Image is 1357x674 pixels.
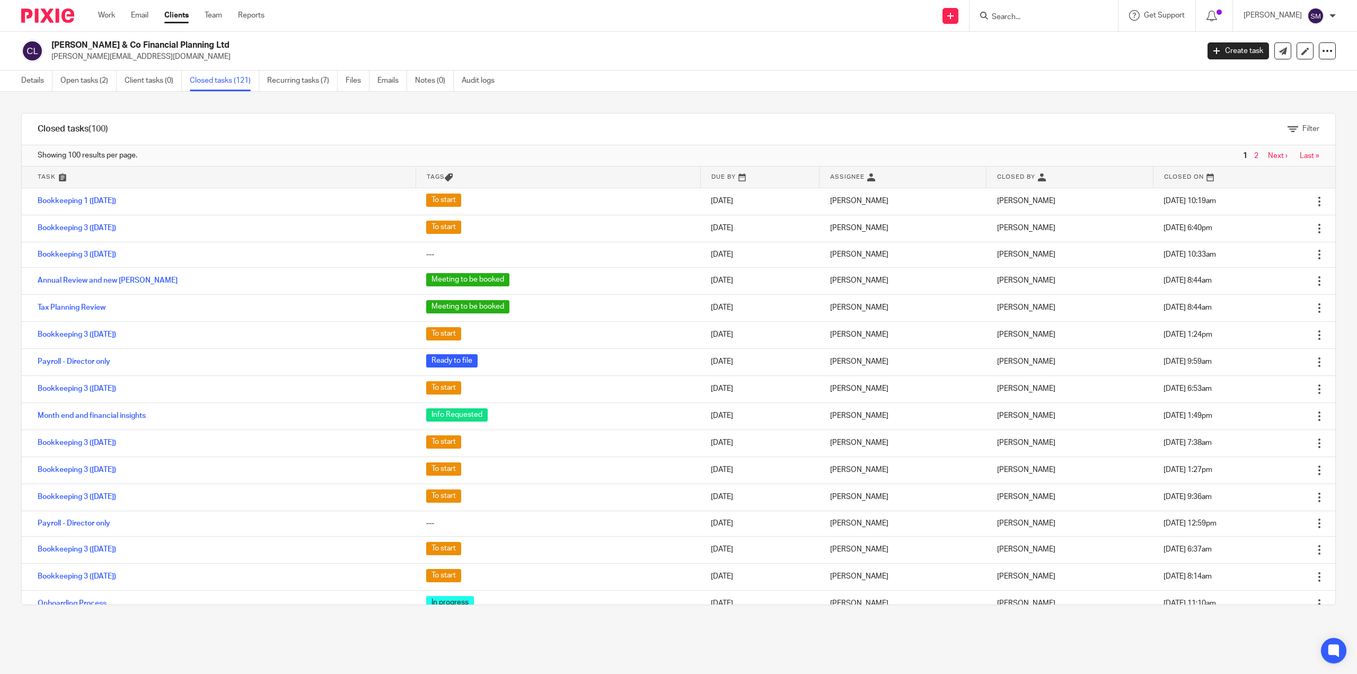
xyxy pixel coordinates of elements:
[1164,197,1216,205] span: [DATE] 10:19am
[1307,7,1324,24] img: svg%3E
[700,563,819,590] td: [DATE]
[1164,493,1212,501] span: [DATE] 9:36am
[38,124,108,135] h1: Closed tasks
[38,331,116,338] a: Bookkeeping 3 ([DATE])
[700,188,819,215] td: [DATE]
[426,542,461,555] span: To start
[820,536,986,563] td: [PERSON_NAME]
[997,466,1055,474] span: [PERSON_NAME]
[1164,412,1212,419] span: [DATE] 1:49pm
[462,71,503,91] a: Audit logs
[38,466,116,474] a: Bookkeeping 3 ([DATE])
[346,71,369,91] a: Files
[38,277,178,284] a: Annual Review and new [PERSON_NAME]
[426,569,461,582] span: To start
[89,125,108,133] span: (100)
[997,439,1055,447] span: [PERSON_NAME]
[997,251,1055,258] span: [PERSON_NAME]
[426,194,461,207] span: To start
[98,10,115,21] a: Work
[820,321,986,348] td: [PERSON_NAME]
[997,520,1055,527] span: [PERSON_NAME]
[38,493,116,501] a: Bookkeeping 3 ([DATE])
[426,518,690,529] div: ---
[997,197,1055,205] span: [PERSON_NAME]
[700,321,819,348] td: [DATE]
[1240,152,1319,160] nav: pager
[1208,42,1269,59] a: Create task
[997,304,1055,311] span: [PERSON_NAME]
[38,520,110,527] a: Payroll - Director only
[38,573,116,580] a: Bookkeeping 3 ([DATE])
[267,71,338,91] a: Recurring tasks (7)
[997,331,1055,338] span: [PERSON_NAME]
[1164,466,1212,474] span: [DATE] 1:27pm
[416,167,700,188] th: Tags
[820,511,986,536] td: [PERSON_NAME]
[700,215,819,242] td: [DATE]
[997,358,1055,365] span: [PERSON_NAME]
[426,596,474,609] span: In progress
[377,71,407,91] a: Emails
[1164,439,1212,447] span: [DATE] 7:38am
[820,242,986,267] td: [PERSON_NAME]
[997,493,1055,501] span: [PERSON_NAME]
[51,51,1192,62] p: [PERSON_NAME][EMAIL_ADDRESS][DOMAIN_NAME]
[700,267,819,294] td: [DATE]
[991,13,1086,22] input: Search
[820,430,986,457] td: [PERSON_NAME]
[820,563,986,590] td: [PERSON_NAME]
[426,273,509,286] span: Meeting to be booked
[38,546,116,553] a: Bookkeeping 3 ([DATE])
[997,412,1055,419] span: [PERSON_NAME]
[820,188,986,215] td: [PERSON_NAME]
[205,10,222,21] a: Team
[131,10,148,21] a: Email
[38,304,105,311] a: Tax Planning Review
[820,590,986,617] td: [PERSON_NAME]
[426,354,478,367] span: Ready to file
[820,484,986,511] td: [PERSON_NAME]
[997,600,1055,607] span: [PERSON_NAME]
[700,590,819,617] td: [DATE]
[190,71,259,91] a: Closed tasks (121)
[426,249,690,260] div: ---
[700,242,819,267] td: [DATE]
[38,385,116,392] a: Bookkeeping 3 ([DATE])
[700,375,819,402] td: [DATE]
[1164,331,1212,338] span: [DATE] 1:24pm
[415,71,454,91] a: Notes (0)
[1164,385,1212,392] span: [DATE] 6:53am
[700,402,819,430] td: [DATE]
[21,8,74,23] img: Pixie
[997,224,1055,232] span: [PERSON_NAME]
[820,457,986,484] td: [PERSON_NAME]
[1300,152,1319,160] a: Last »
[426,408,488,422] span: Info Requested
[700,430,819,457] td: [DATE]
[1240,150,1250,162] span: 1
[997,385,1055,392] span: [PERSON_NAME]
[1164,251,1216,258] span: [DATE] 10:33am
[1302,125,1319,133] span: Filter
[1164,520,1217,527] span: [DATE] 12:59pm
[38,150,137,161] span: Showing 100 results per page.
[997,277,1055,284] span: [PERSON_NAME]
[1164,224,1212,232] span: [DATE] 6:40pm
[21,71,52,91] a: Details
[1164,277,1212,284] span: [DATE] 8:44am
[1164,304,1212,311] span: [DATE] 8:44am
[1164,573,1212,580] span: [DATE] 8:14am
[700,294,819,321] td: [DATE]
[700,511,819,536] td: [DATE]
[820,348,986,375] td: [PERSON_NAME]
[38,251,116,258] a: Bookkeeping 3 ([DATE])
[38,412,146,419] a: Month end and financial insights
[1144,12,1185,19] span: Get Support
[820,402,986,430] td: [PERSON_NAME]
[820,294,986,321] td: [PERSON_NAME]
[125,71,182,91] a: Client tasks (0)
[1268,152,1288,160] a: Next ›
[820,215,986,242] td: [PERSON_NAME]
[1254,152,1258,160] a: 2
